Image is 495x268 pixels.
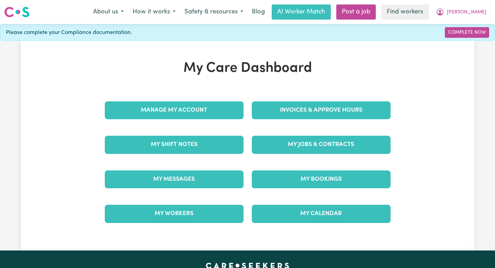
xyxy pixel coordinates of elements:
img: Careseekers logo [4,6,30,18]
a: Careseekers logo [4,4,30,20]
a: My Calendar [252,205,391,223]
a: My Shift Notes [105,136,244,154]
a: AI Worker Match [272,4,331,20]
a: Find workers [381,4,429,20]
a: My Jobs & Contracts [252,136,391,154]
span: Please complete your Compliance documentation. [6,29,132,37]
button: How it works [128,5,180,19]
button: About us [89,5,128,19]
a: Manage My Account [105,101,244,119]
button: Safety & resources [180,5,248,19]
a: My Messages [105,170,244,188]
a: My Workers [105,205,244,223]
a: Blog [248,4,269,20]
h1: My Care Dashboard [101,60,395,77]
a: Post a job [336,4,376,20]
a: Complete Now [445,27,489,38]
span: [PERSON_NAME] [447,9,486,16]
iframe: Button to launch messaging window [468,241,490,263]
a: My Bookings [252,170,391,188]
button: My Account [431,5,491,19]
a: Invoices & Approve Hours [252,101,391,119]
